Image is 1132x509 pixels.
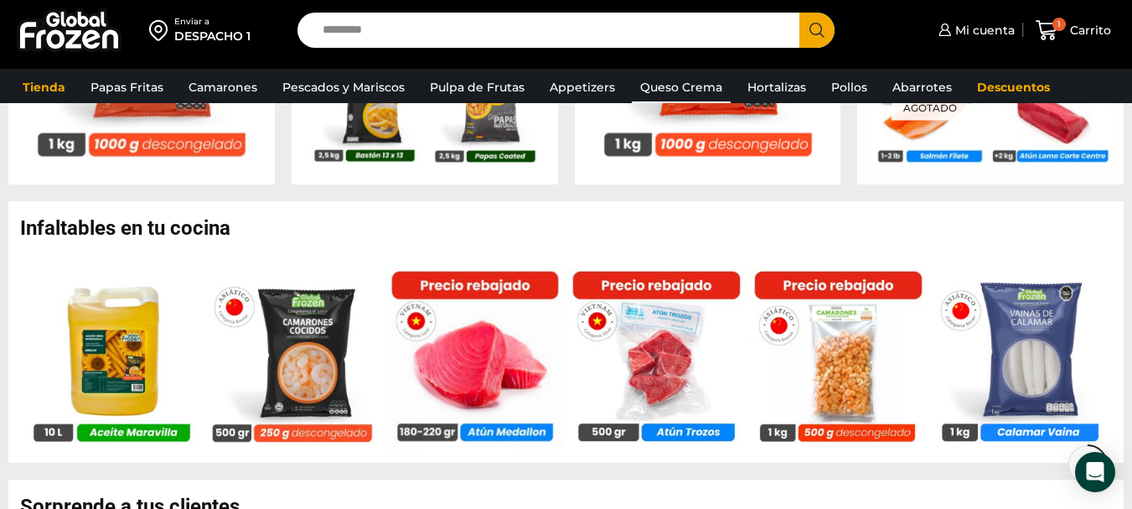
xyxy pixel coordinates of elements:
a: Descuentos [969,71,1058,103]
button: Search button [799,13,835,48]
a: Pulpa de Frutas [421,71,533,103]
a: Pescados y Mariscos [274,71,413,103]
a: Abarrotes [884,71,960,103]
a: Hortalizas [739,71,814,103]
a: Queso Crema [632,71,731,103]
div: Open Intercom Messenger [1075,452,1115,492]
img: address-field-icon.svg [149,16,174,44]
a: Tienda [14,71,74,103]
span: Carrito [1066,22,1111,39]
a: Appetizers [541,71,623,103]
a: Camarones [180,71,266,103]
a: Papas Fritas [82,71,172,103]
div: DESPACHO 1 [174,28,251,44]
a: 1 Carrito [1031,11,1115,50]
h2: Infaltables en tu cocina [20,218,1124,238]
a: Mi cuenta [934,13,1015,47]
span: 1 [1052,18,1066,31]
p: Agotado [892,94,969,120]
a: Pollos [823,71,876,103]
div: Enviar a [174,16,251,28]
span: Mi cuenta [951,22,1015,39]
